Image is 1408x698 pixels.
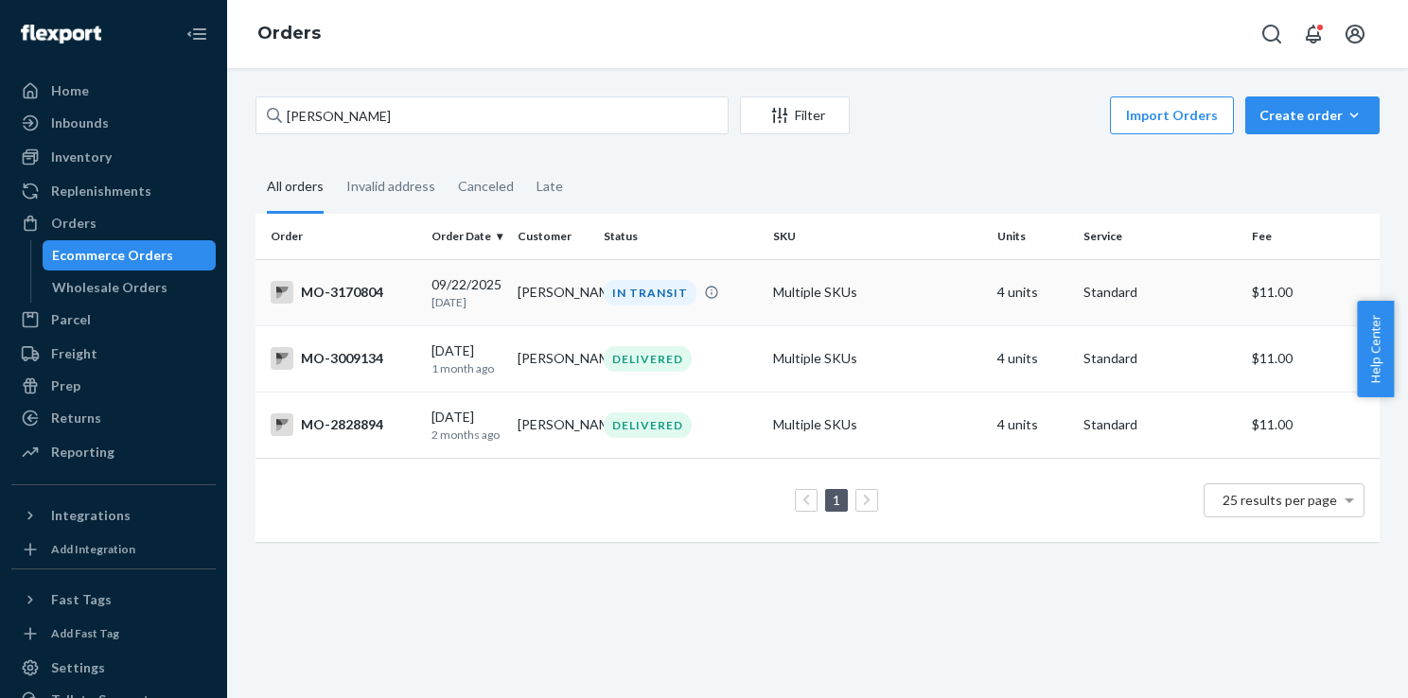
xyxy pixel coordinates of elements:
div: MO-3170804 [271,281,416,304]
td: 4 units [990,325,1076,392]
th: Status [596,214,765,259]
button: Close Navigation [178,15,216,53]
div: Reporting [51,443,114,462]
div: Filter [741,106,849,125]
div: Inbounds [51,113,109,132]
td: Multiple SKUs [766,259,991,325]
button: Import Orders [1110,96,1234,134]
div: Create order [1259,106,1365,125]
button: Integrations [11,500,216,531]
a: Inventory [11,142,216,172]
td: [PERSON_NAME] [510,259,596,325]
a: Prep [11,371,216,401]
p: [DATE] [431,294,502,310]
div: Late [537,162,563,211]
th: Order [255,214,424,259]
p: 1 month ago [431,360,502,376]
button: Fast Tags [11,585,216,615]
td: 4 units [990,259,1076,325]
div: Integrations [51,506,131,525]
p: 2 months ago [431,427,502,443]
td: 4 units [990,392,1076,458]
div: [DATE] [431,408,502,443]
div: 09/22/2025 [431,275,502,310]
td: $11.00 [1244,325,1380,392]
button: Filter [740,96,850,134]
a: Home [11,76,216,106]
button: Create order [1245,96,1380,134]
span: Support [38,13,106,30]
div: Canceled [458,162,514,211]
a: Parcel [11,305,216,335]
a: Ecommerce Orders [43,240,217,270]
a: Returns [11,403,216,433]
a: Wholesale Orders [43,272,217,303]
a: Orders [257,23,321,44]
a: Add Fast Tag [11,622,216,645]
th: Fee [1244,214,1380,259]
th: Service [1076,214,1244,259]
th: SKU [766,214,991,259]
th: Units [990,214,1076,259]
td: Multiple SKUs [766,392,991,458]
input: Search orders [255,96,729,134]
a: Settings [11,653,216,683]
div: [DATE] [431,341,502,376]
div: Fast Tags [51,590,112,609]
th: Order Date [424,214,510,259]
div: Inventory [51,148,112,166]
p: Standard [1083,283,1237,302]
button: Open notifications [1294,15,1332,53]
div: Customer [518,228,589,244]
a: Orders [11,208,216,238]
div: IN TRANSIT [604,280,696,305]
div: Home [51,81,89,100]
div: Orders [51,214,97,233]
div: Returns [51,409,101,428]
div: Wholesale Orders [52,278,167,297]
a: Add Integration [11,538,216,561]
div: Prep [51,376,80,395]
div: MO-2828894 [271,413,416,436]
div: DELIVERED [604,346,692,372]
button: Help Center [1357,301,1394,397]
div: All orders [267,162,324,214]
div: Add Integration [51,541,135,557]
div: Ecommerce Orders [52,246,173,265]
div: Freight [51,344,97,363]
img: Flexport logo [21,25,101,44]
div: MO-3009134 [271,347,416,370]
a: Freight [11,339,216,369]
div: Replenishments [51,182,151,201]
div: Settings [51,658,105,677]
a: Reporting [11,437,216,467]
td: [PERSON_NAME] [510,392,596,458]
div: Add Fast Tag [51,625,119,641]
button: Open Search Box [1253,15,1291,53]
button: Open account menu [1336,15,1374,53]
div: DELIVERED [604,412,692,438]
p: Standard [1083,349,1237,368]
td: [PERSON_NAME] [510,325,596,392]
ol: breadcrumbs [242,7,336,61]
div: Invalid address [346,162,435,211]
a: Page 1 is your current page [829,492,844,508]
td: Multiple SKUs [766,325,991,392]
td: $11.00 [1244,392,1380,458]
span: 25 results per page [1223,492,1337,508]
td: $11.00 [1244,259,1380,325]
a: Replenishments [11,176,216,206]
div: Parcel [51,310,91,329]
a: Inbounds [11,108,216,138]
p: Standard [1083,415,1237,434]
